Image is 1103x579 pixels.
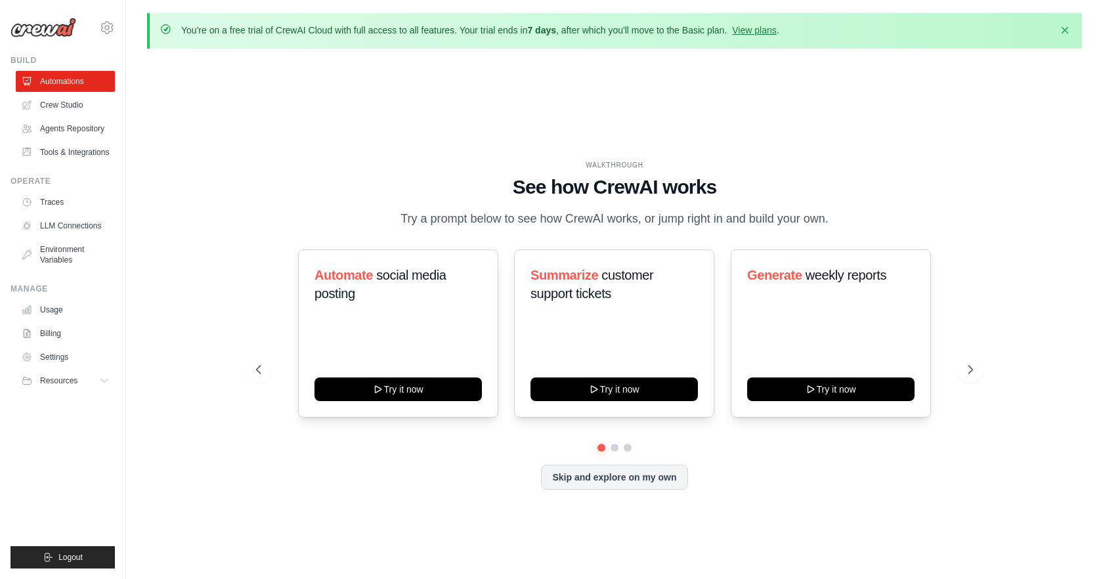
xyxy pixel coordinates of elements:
div: Operate [11,176,115,186]
div: Manage [11,284,115,294]
span: Automate [314,268,373,282]
a: Billing [16,323,115,344]
a: Usage [16,299,115,320]
span: social media posting [314,268,446,301]
a: Automations [16,71,115,92]
button: Try it now [314,377,482,401]
button: Try it now [530,377,698,401]
span: Generate [747,268,802,282]
a: Traces [16,192,115,213]
strong: 7 days [527,25,556,35]
img: Logo [11,18,76,37]
p: You're on a free trial of CrewAI Cloud with full access to all features. Your trial ends in , aft... [181,24,779,37]
a: View plans [732,25,776,35]
span: Resources [40,375,77,386]
button: Resources [16,370,115,391]
button: Logout [11,546,115,568]
div: Build [11,55,115,66]
a: Agents Repository [16,118,115,139]
button: Try it now [747,377,915,401]
a: Crew Studio [16,95,115,116]
a: Environment Variables [16,239,115,270]
p: Try a prompt below to see how CrewAI works, or jump right in and build your own. [394,209,835,228]
span: weekly reports [805,268,886,282]
button: Skip and explore on my own [541,465,687,490]
a: Settings [16,347,115,368]
a: LLM Connections [16,215,115,236]
div: WALKTHROUGH [256,160,972,170]
span: Logout [58,552,83,563]
h1: See how CrewAI works [256,175,972,199]
a: Tools & Integrations [16,142,115,163]
span: Summarize [530,268,598,282]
